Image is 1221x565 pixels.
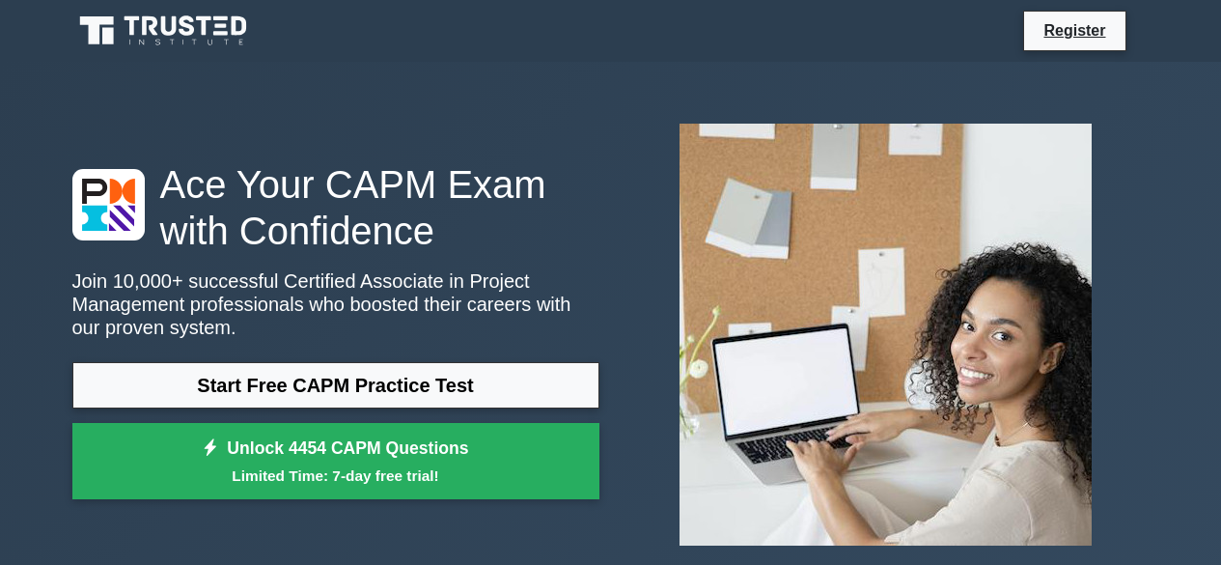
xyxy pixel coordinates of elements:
[72,423,599,500] a: Unlock 4454 CAPM QuestionsLimited Time: 7-day free trial!
[72,362,599,409] a: Start Free CAPM Practice Test
[72,269,599,339] p: Join 10,000+ successful Certified Associate in Project Management professionals who boosted their...
[1032,18,1117,42] a: Register
[72,161,599,254] h1: Ace Your CAPM Exam with Confidence
[97,465,575,487] small: Limited Time: 7-day free trial!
